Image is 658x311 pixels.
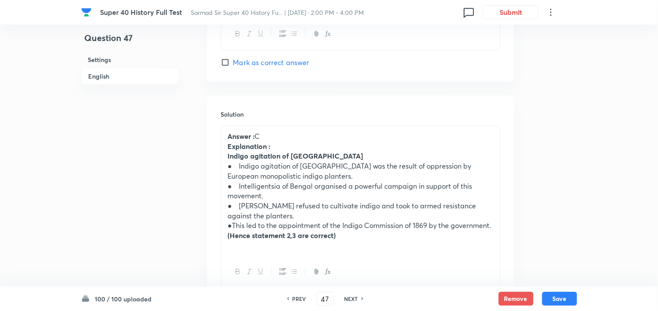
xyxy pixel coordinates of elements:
[81,31,179,52] h4: Question 47
[228,131,493,142] p: C
[228,151,363,160] strong: Indigo agitation of [GEOGRAPHIC_DATA]
[228,231,336,240] strong: (Hence statement 2,3 are correct)
[542,292,577,306] button: Save
[228,131,255,141] strong: Answer :
[228,161,493,181] p: ● Indigo agitation of [GEOGRAPHIC_DATA] was the result of oppression by European monopolistic ind...
[191,8,364,17] span: Sarmad Sir Super 40 History Fu... | [DATE] · 2:00 PM - 4:00 PM
[228,201,493,221] p: ● [PERSON_NAME] refused to cultivate indigo and took to armed resistance against the planters.
[100,7,182,17] span: Super 40 History Full Test
[228,221,493,240] p: ●This led to the appointment of the Indigo Commission of 1869 by the government.
[81,7,92,17] img: Company Logo
[345,295,358,303] h6: NEXT
[228,142,271,151] strong: Explanation :
[228,181,493,201] p: ● Intelligentsia of Bengal organised a powerful campaign in support of this movement.
[499,292,534,306] button: Remove
[293,295,306,303] h6: PREV
[483,5,539,19] button: Submit
[233,57,310,68] span: Mark as correct answer
[81,7,93,17] a: Company Logo
[95,294,152,304] h6: 100 / 100 uploaded
[81,52,179,68] h6: Settings
[221,110,500,119] h6: Solution
[81,68,179,85] h6: English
